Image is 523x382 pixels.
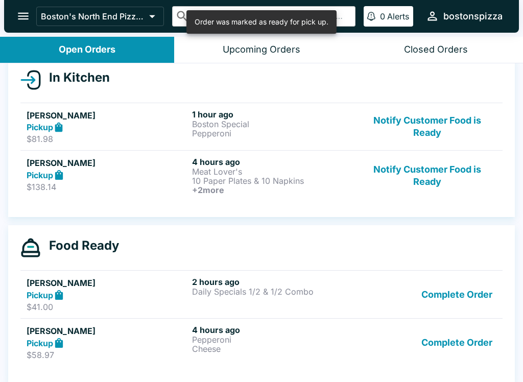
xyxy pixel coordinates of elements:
a: [PERSON_NAME]Pickup$138.144 hours agoMeat Lover's10 Paper Plates & 10 Napkins+2moreNotify Custome... [20,150,503,201]
p: Pepperoni [192,129,353,138]
h5: [PERSON_NAME] [27,109,188,122]
button: Complete Order [417,277,496,312]
strong: Pickup [27,338,53,348]
button: Notify Customer Food is Ready [358,109,496,145]
h6: 1 hour ago [192,109,353,120]
h5: [PERSON_NAME] [27,277,188,289]
h5: [PERSON_NAME] [27,325,188,337]
p: 0 [380,11,385,21]
p: Cheese [192,344,353,353]
div: Order was marked as ready for pick up. [195,13,328,31]
p: Daily Specials 1/2 & 1/2 Combo [192,287,353,296]
p: $138.14 [27,182,188,192]
p: $41.00 [27,302,188,312]
a: [PERSON_NAME]Pickup$58.974 hours agoPepperoniCheeseComplete Order [20,318,503,366]
p: Boston Special [192,120,353,129]
div: Upcoming Orders [223,44,300,56]
h4: Food Ready [41,238,119,253]
p: Alerts [387,11,409,21]
button: Complete Order [417,325,496,360]
h6: 2 hours ago [192,277,353,287]
strong: Pickup [27,122,53,132]
h6: 4 hours ago [192,157,353,167]
button: Boston's North End Pizza Bakery [36,7,164,26]
a: [PERSON_NAME]Pickup$41.002 hours agoDaily Specials 1/2 & 1/2 ComboComplete Order [20,270,503,318]
strong: Pickup [27,290,53,300]
h4: In Kitchen [41,70,110,85]
h5: [PERSON_NAME] [27,157,188,169]
p: Meat Lover's [192,167,353,176]
div: Open Orders [59,44,115,56]
div: bostonspizza [443,10,503,22]
button: open drawer [10,3,36,29]
p: $81.98 [27,134,188,144]
p: Pepperoni [192,335,353,344]
p: Boston's North End Pizza Bakery [41,11,145,21]
p: $58.97 [27,350,188,360]
button: bostonspizza [421,5,507,27]
div: Closed Orders [404,44,468,56]
p: 10 Paper Plates & 10 Napkins [192,176,353,185]
h6: 4 hours ago [192,325,353,335]
h6: + 2 more [192,185,353,195]
strong: Pickup [27,170,53,180]
a: [PERSON_NAME]Pickup$81.981 hour agoBoston SpecialPepperoniNotify Customer Food is Ready [20,103,503,151]
button: Notify Customer Food is Ready [358,157,496,195]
